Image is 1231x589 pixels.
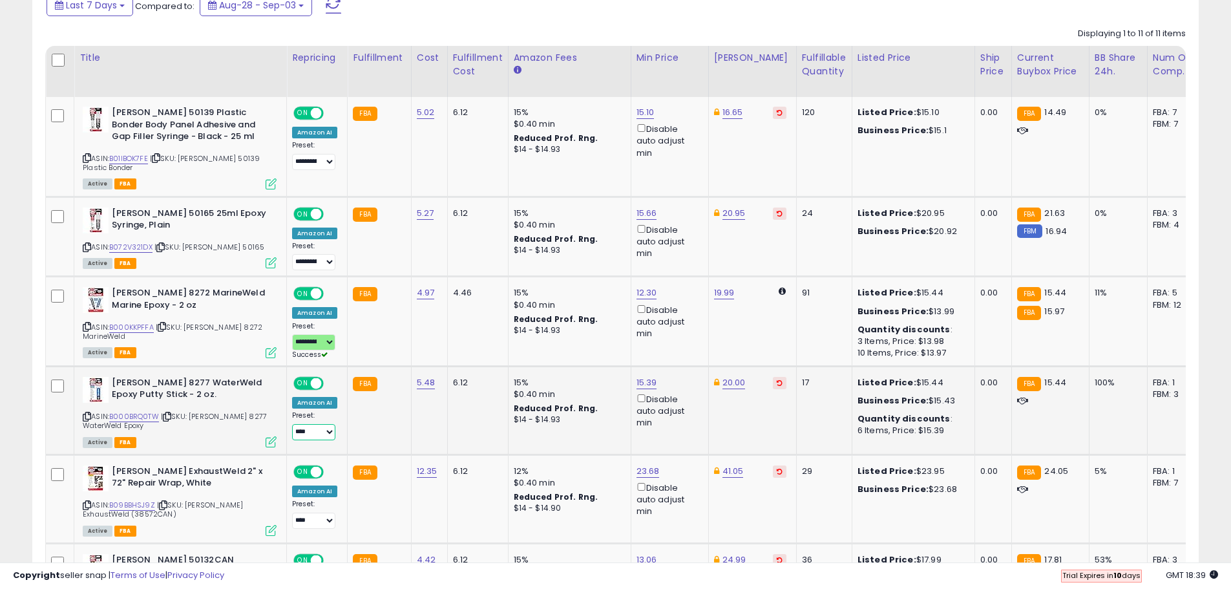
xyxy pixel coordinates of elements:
div: Min Price [637,51,703,65]
div: 4.46 [453,287,498,299]
b: [PERSON_NAME] ExhaustWeld 2" x 72" Repair Wrap, White [112,466,269,493]
b: Business Price: [857,305,929,317]
div: $14 - $14.90 [514,503,621,514]
a: 23.68 [637,465,660,478]
span: All listings currently available for purchase on Amazon [83,347,112,358]
small: FBA [353,107,377,121]
a: 12.35 [417,465,437,478]
div: Num of Comp. [1153,51,1200,78]
div: Fulfillable Quantity [802,51,847,78]
div: $15.43 [857,395,965,407]
small: FBA [353,208,377,222]
div: FBM: 7 [1153,477,1195,489]
span: FBA [114,178,136,189]
div: $15.44 [857,377,965,389]
div: $13.99 [857,306,965,317]
b: 10 [1113,570,1122,581]
a: 16.65 [722,106,743,119]
span: Success [292,350,328,359]
small: FBA [353,377,377,391]
b: [PERSON_NAME] 8272 MarineWeld Marine Epoxy - 2 oz [112,287,269,314]
b: Quantity discounts [857,323,951,336]
span: 15.44 [1044,376,1066,389]
b: Listed Price: [857,376,916,389]
div: 0% [1095,107,1137,118]
span: All listings currently available for purchase on Amazon [83,526,112,537]
div: 17 [802,377,842,389]
div: Disable auto adjust min [637,303,699,340]
div: Displaying 1 to 11 of 11 items [1078,28,1186,40]
div: 0.00 [980,466,1002,477]
div: Listed Price [857,51,969,65]
a: 20.00 [722,376,746,389]
div: $14 - $14.93 [514,245,621,256]
div: FBA: 5 [1153,287,1195,299]
span: ON [295,108,311,119]
span: ON [295,378,311,389]
b: Listed Price: [857,286,916,299]
img: 51dyvfHibtL._SL40_.jpg [83,466,109,491]
div: Amazon AI [292,397,337,409]
div: $0.40 min [514,477,621,489]
div: 5% [1095,466,1137,477]
div: Ship Price [980,51,1006,78]
span: OFF [322,378,342,389]
small: FBA [1017,107,1041,121]
div: Fulfillment Cost [453,51,503,78]
div: $14 - $14.93 [514,414,621,425]
div: BB Share 24h. [1095,51,1142,78]
div: Amazon AI [292,127,337,138]
div: 100% [1095,377,1137,389]
span: FBA [114,437,136,448]
b: Listed Price: [857,106,916,118]
div: ASIN: [83,208,277,268]
span: ON [295,288,311,299]
div: Amazon Fees [514,51,626,65]
span: ON [295,208,311,219]
span: 15.97 [1044,305,1064,317]
div: FBM: 7 [1153,118,1195,130]
span: ON [295,466,311,477]
div: $14 - $14.93 [514,144,621,155]
b: Business Price: [857,483,929,495]
span: | SKU: [PERSON_NAME] 50165 [154,242,264,252]
img: 51doOpoO2ZL._SL40_.jpg [83,287,109,313]
div: 15% [514,377,621,389]
small: FBA [353,287,377,301]
div: Preset: [292,141,337,170]
div: 24 [802,208,842,219]
span: | SKU: [PERSON_NAME] 8272 MarineWeld [83,322,262,341]
div: Cost [417,51,442,65]
div: 0% [1095,208,1137,219]
small: FBA [1017,287,1041,301]
div: 120 [802,107,842,118]
div: ASIN: [83,107,277,188]
strong: Copyright [13,569,60,581]
a: B01IBOK7FE [109,153,148,164]
span: | SKU: [PERSON_NAME] ExhaustWeld (38572CAN) [83,500,243,519]
div: 3 Items, Price: $13.98 [857,336,965,347]
div: 0.00 [980,208,1002,219]
b: Business Price: [857,394,929,407]
div: $15.1 [857,125,965,136]
div: FBM: 3 [1153,389,1195,400]
a: B000BRQ0TW [109,411,159,422]
div: 15% [514,287,621,299]
small: FBA [1017,306,1041,320]
div: 0.00 [980,107,1002,118]
div: $20.95 [857,208,965,219]
img: 41qKc+USaYL._SL40_.jpg [83,208,109,233]
small: FBA [1017,466,1041,480]
a: 4.97 [417,286,435,299]
div: Amazon AI [292,228,337,239]
div: 0.00 [980,377,1002,389]
div: Title [79,51,281,65]
b: [PERSON_NAME] 50165 25ml Epoxy Syringe, Plain [112,208,269,235]
div: Amazon AI [292,486,337,497]
span: OFF [322,288,342,299]
small: Amazon Fees. [514,65,521,76]
a: 41.05 [722,465,744,478]
div: 6.12 [453,377,498,389]
a: 15.66 [637,207,657,220]
div: FBA: 3 [1153,208,1195,219]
